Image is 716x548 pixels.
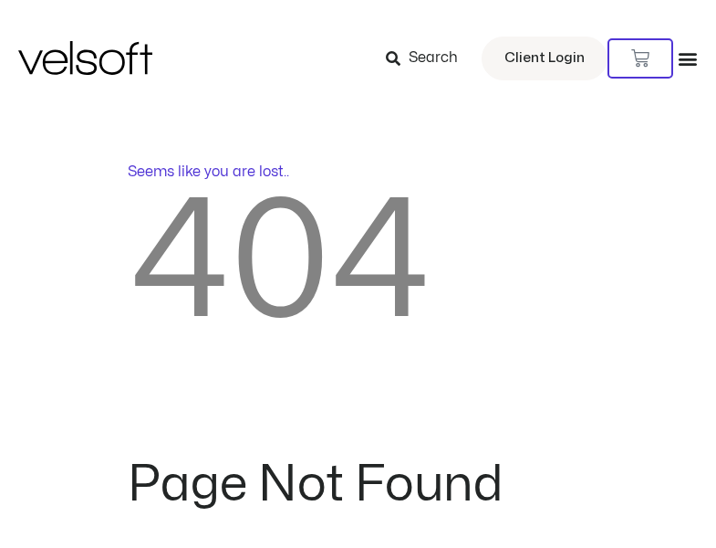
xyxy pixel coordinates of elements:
h2: 404 [128,183,589,346]
span: Search [409,47,458,70]
a: Search [386,43,471,74]
p: Seems like you are lost.. [128,161,589,183]
span: Client Login [504,47,585,70]
div: Menu Toggle [678,48,698,68]
img: Velsoft Training Materials [18,41,152,75]
h2: Page Not Found [128,460,589,510]
a: Client Login [482,37,607,80]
